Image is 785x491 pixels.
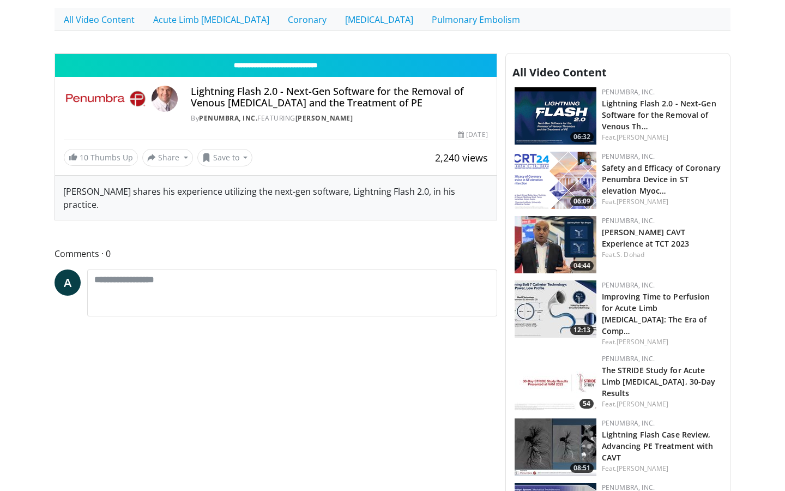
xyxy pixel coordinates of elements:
span: Comments 0 [55,247,497,261]
img: Avatar [152,86,178,112]
a: Penumbra, Inc. [602,216,655,225]
div: [DATE] [458,130,487,140]
h4: Lightning Flash 2.0 - Next-Gen Software for the Removal of Venous [MEDICAL_DATA] and the Treatmen... [191,86,487,109]
a: [PERSON_NAME] [617,197,668,206]
span: 54 [579,399,594,409]
span: 04:44 [570,261,594,271]
a: Penumbra, Inc. [602,354,655,363]
a: Pulmonary Embolism [422,8,529,31]
button: Share [142,149,193,166]
div: Feat. [602,399,721,409]
span: 08:51 [570,463,594,473]
a: 06:09 [515,152,596,209]
a: A [55,270,81,296]
img: b119fdce-6c1f-484e-afaa-d717d567d2d8.150x105_q85_crop-smart_upscale.jpg [515,418,596,476]
a: Penumbra, Inc. [602,152,655,161]
a: [PERSON_NAME] [295,113,353,123]
a: 06:32 [515,87,596,145]
img: bddd81b8-07e3-4ade-a30e-dbc4af4dc985.150x105_q85_crop-smart_upscale.jpg [515,354,596,411]
img: 544194d3-ba4e-460f-b4a8-3c98ae2f01e3.png.150x105_q85_crop-smart_upscale.png [515,152,596,209]
a: [PERSON_NAME] [617,133,668,142]
a: Safety and Efficacy of Coronary Penumbra Device in ST elevation Myoc… [602,163,721,196]
span: 06:32 [570,132,594,142]
a: [PERSON_NAME] CAVT Experience at TCT 2023 [602,227,689,249]
a: Penumbra, Inc. [602,280,655,290]
a: Improving Time to Perfusion for Acute Limb [MEDICAL_DATA]: The Era of Comp… [602,291,710,336]
div: By FEATURING [191,113,487,123]
a: 08:51 [515,418,596,476]
div: Feat. [602,337,721,347]
a: S. Dohad [617,250,644,259]
a: The STRIDE Study for Acute Limb [MEDICAL_DATA], 30-Day Results [602,365,716,398]
button: Save to [197,149,253,166]
span: 2,240 views [435,151,488,164]
a: Acute Limb [MEDICAL_DATA] [144,8,279,31]
a: Coronary [279,8,336,31]
a: Penumbra, Inc. [199,113,257,123]
img: e908fd42-4414-4b38-ab89-4e1b3c99a32c.png.150x105_q85_crop-smart_upscale.png [515,87,596,145]
a: Penumbra, Inc. [602,418,655,428]
a: [PERSON_NAME] [617,464,668,473]
div: Feat. [602,250,721,260]
a: 54 [515,354,596,411]
div: Feat. [602,464,721,474]
img: ec50f516-4431-484d-9334-1b4502f126a7.150x105_q85_crop-smart_upscale.jpg [515,280,596,338]
p: [PERSON_NAME] shares his experience utilizing the next-gen software, Lightning Flash 2.0, in his ... [63,185,488,211]
a: [PERSON_NAME] [617,399,668,409]
a: 04:44 [515,216,596,273]
a: All Video Content [55,8,144,31]
a: 12:13 [515,280,596,338]
div: Feat. [602,197,721,207]
img: e9616495-f558-44f9-95c3-f33cff1a501f.150x105_q85_crop-smart_upscale.jpg [515,216,596,273]
a: Lightning Flash 2.0 - Next-Gen Software for the Removal of Venous Th… [602,98,716,131]
a: 10 Thumbs Up [64,149,138,166]
div: Feat. [602,133,721,142]
img: Penumbra, Inc. [64,86,147,112]
a: [MEDICAL_DATA] [336,8,422,31]
a: Penumbra, Inc. [602,87,655,97]
a: Lightning Flash Case Review, Advancing PE Treatment with CAVT [602,429,714,463]
span: 12:13 [570,325,594,335]
span: All Video Content [512,65,607,80]
span: 06:09 [570,196,594,206]
span: 10 [80,152,88,163]
a: [PERSON_NAME] [617,337,668,346]
video-js: Video Player [55,53,497,54]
